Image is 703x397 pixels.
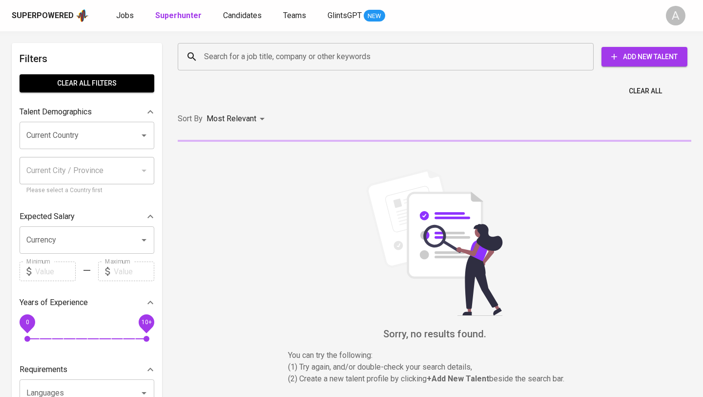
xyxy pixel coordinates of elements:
input: Value [114,262,154,281]
p: Talent Demographics [20,106,92,118]
button: Clear All filters [20,74,154,92]
p: Please select a Country first [26,186,147,196]
span: 10+ [141,319,151,326]
span: Clear All [629,85,662,97]
a: Superhunter [155,10,204,22]
a: Candidates [223,10,264,22]
b: + Add New Talent [427,374,489,383]
p: Requirements [20,364,67,375]
a: Teams [283,10,308,22]
img: file_searching.svg [361,169,508,316]
button: Clear All [625,82,666,100]
div: A [666,6,685,25]
input: Value [35,262,76,281]
span: Add New Talent [609,51,680,63]
div: Talent Demographics [20,102,154,122]
div: Requirements [20,360,154,379]
div: Expected Salary [20,207,154,226]
img: app logo [76,8,89,23]
button: Add New Talent [601,47,687,66]
a: GlintsGPT NEW [328,10,385,22]
span: Jobs [116,11,134,20]
span: Teams [283,11,306,20]
p: Most Relevant [207,113,256,125]
span: 0 [25,319,29,326]
p: Expected Salary [20,211,75,222]
p: Sort By [178,113,203,125]
button: Open [137,129,151,142]
h6: Sorry, no results found. [178,326,691,342]
div: Years of Experience [20,293,154,312]
span: Clear All filters [27,77,146,89]
p: (1) Try again, and/or double-check your search details, [288,361,581,373]
span: NEW [364,11,385,21]
a: Superpoweredapp logo [12,8,89,23]
span: GlintsGPT [328,11,362,20]
button: Open [137,233,151,247]
div: Superpowered [12,10,74,22]
span: Candidates [223,11,262,20]
p: (2) Create a new talent profile by clicking beside the search bar. [288,373,581,385]
a: Jobs [116,10,136,22]
p: You can try the following : [288,350,581,361]
h6: Filters [20,51,154,66]
p: Years of Experience [20,297,88,309]
b: Superhunter [155,11,202,20]
div: Most Relevant [207,110,268,128]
